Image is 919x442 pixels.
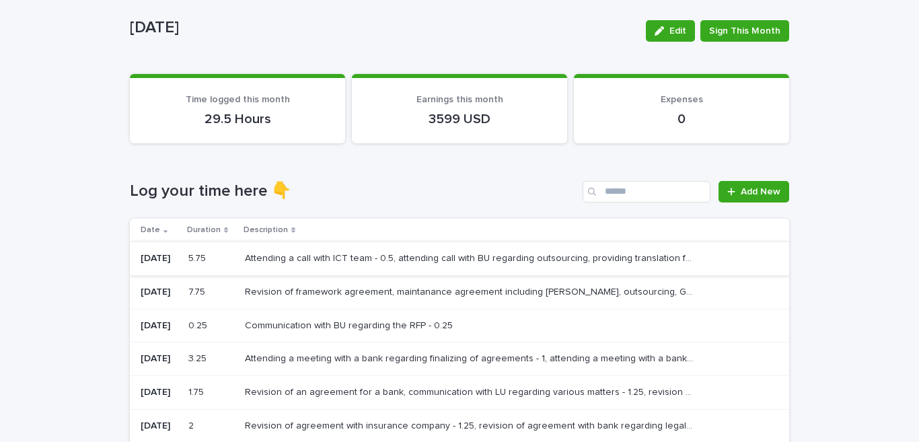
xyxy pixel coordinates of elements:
[141,420,178,432] p: [DATE]
[188,318,210,332] p: 0.25
[130,342,789,376] tr: [DATE]3.253.25 Attending a meeting with a bank regarding finalizing of agreements - 1, attending ...
[141,253,178,264] p: [DATE]
[700,20,789,42] button: Sign This Month
[245,351,696,365] p: Attending a meeting with a bank regarding finalizing of agreements - 1, attending a meeting with ...
[661,95,703,104] span: Expenses
[741,187,780,196] span: Add New
[146,111,329,127] p: 29.5 Hours
[245,384,696,398] p: Revision of an agreement for a bank, communication with LU regarding various matters - 1.25, revi...
[245,418,696,432] p: Revision of agreement with insurance company - 1.25, revision of agreement with bank regarding le...
[187,223,221,237] p: Duration
[141,353,178,365] p: [DATE]
[186,95,290,104] span: Time logged this month
[245,284,696,298] p: Revision of framework agreement, maintanance agreement including DORA, outsourcing, GDPR attachme...
[130,309,789,342] tr: [DATE]0.250.25 Communication with BU regarding the RFP - 0.25Communication with BU regarding the ...
[188,284,208,298] p: 7.75
[130,376,789,410] tr: [DATE]1.751.75 Revision of an agreement for a bank, communication with LU regarding various matte...
[141,223,160,237] p: Date
[130,18,635,38] p: [DATE]
[416,95,503,104] span: Earnings this month
[245,318,455,332] p: Communication with BU regarding the RFP - 0.25
[141,320,178,332] p: [DATE]
[368,111,551,127] p: 3599 USD
[130,275,789,309] tr: [DATE]7.757.75 Revision of framework agreement, maintanance agreement including [PERSON_NAME], ou...
[583,181,710,202] input: Search
[188,384,207,398] p: 1.75
[141,287,178,298] p: [DATE]
[245,250,696,264] p: Attending a call with ICT team - 0.5, attending call with BU regarding outsourcing, providing tra...
[646,20,695,42] button: Edit
[130,182,577,201] h1: Log your time here 👇
[590,111,773,127] p: 0
[719,181,789,202] a: Add New
[188,418,196,432] p: 2
[669,26,686,36] span: Edit
[188,250,209,264] p: 5.75
[244,223,288,237] p: Description
[709,24,780,38] span: Sign This Month
[188,351,209,365] p: 3.25
[130,242,789,275] tr: [DATE]5.755.75 Attending a call with ICT team - 0.5, attending call with BU regarding outsourcing...
[141,387,178,398] p: [DATE]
